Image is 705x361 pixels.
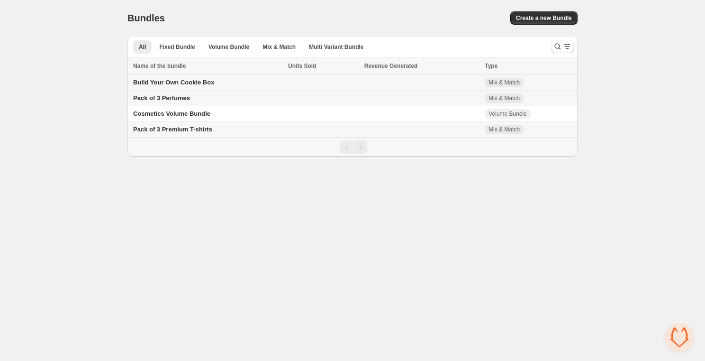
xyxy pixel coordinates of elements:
div: Type [485,61,572,71]
div: Open chat [665,323,694,352]
span: Cosmetics Volume Bundle [133,110,210,117]
span: Build Your Own Cookie Box [133,79,214,86]
span: Mix & Match [488,94,520,102]
span: Mix & Match [262,43,296,51]
button: Units Sold [288,61,325,71]
span: Pack of 3 Premium T-shirts [133,126,212,133]
span: Units Sold [288,61,316,71]
span: Mix & Match [488,79,520,86]
span: Revenue Generated [364,61,418,71]
span: Volume Bundle [208,43,249,51]
h1: Bundles [127,12,165,24]
span: Mix & Match [488,126,520,133]
button: Revenue Generated [364,61,427,71]
span: Fixed Bundle [159,43,195,51]
span: Multi Variant Bundle [309,43,363,51]
button: Search and filter results [551,40,574,53]
nav: Pagination [127,137,578,157]
button: Create a new Bundle [510,11,578,25]
span: All [139,43,146,51]
div: Name of the bundle [133,61,282,71]
span: Pack of 3 Perfumes [133,94,190,102]
span: Create a new Bundle [516,14,572,22]
span: Volume Bundle [488,110,527,118]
